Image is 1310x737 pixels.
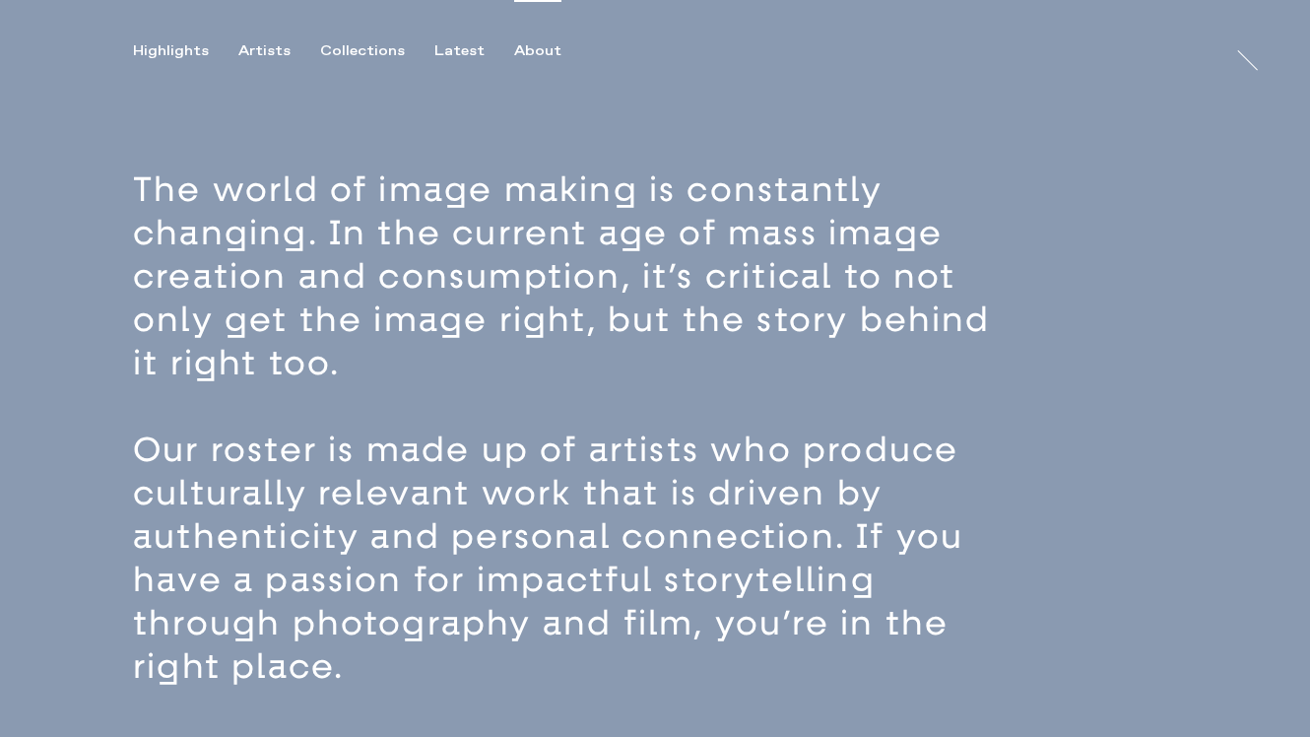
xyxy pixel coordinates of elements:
button: Latest [434,42,514,60]
p: Our roster is made up of artists who produce culturally relevant work that is driven by authentic... [133,429,1023,689]
div: Collections [320,42,405,60]
p: The world of image making is constantly changing. In the current age of mass image creation and c... [133,168,1023,385]
div: Artists [238,42,291,60]
button: Highlights [133,42,238,60]
div: About [514,42,561,60]
button: About [514,42,591,60]
button: Artists [238,42,320,60]
div: Highlights [133,42,209,60]
div: Latest [434,42,485,60]
button: Collections [320,42,434,60]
